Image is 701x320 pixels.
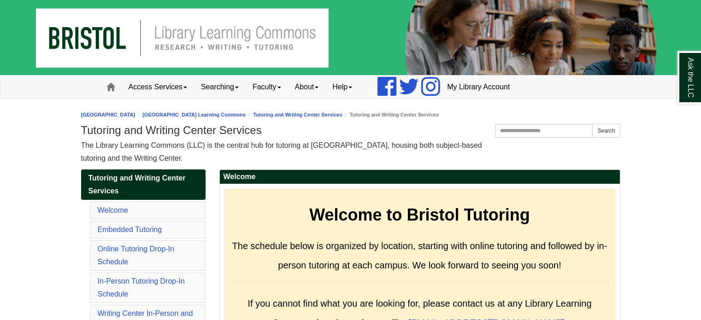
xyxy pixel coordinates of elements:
a: Welcome [98,206,128,214]
a: [GEOGRAPHIC_DATA] Learning Commons [142,112,246,117]
a: In-Person Tutoring Drop-In Schedule [98,277,185,298]
a: Access Services [122,76,194,99]
a: About [288,76,326,99]
span: Tutoring and Writing Center Services [88,174,186,195]
a: My Library Account [440,76,517,99]
a: [GEOGRAPHIC_DATA] [81,112,135,117]
h2: Welcome [220,170,620,184]
span: The schedule below is organized by location, starting with online tutoring and followed by in-per... [232,241,607,270]
strong: Welcome to Bristol Tutoring [309,205,530,224]
a: Searching [194,76,246,99]
h1: Tutoring and Writing Center Services [81,124,620,137]
a: Embedded Tutoring [98,226,162,233]
a: Faculty [246,76,288,99]
span: The Library Learning Commons (LLC) is the central hub for tutoring at [GEOGRAPHIC_DATA], housing ... [81,141,482,162]
a: Help [325,76,359,99]
button: Search [592,124,620,138]
nav: breadcrumb [81,111,620,119]
a: Tutoring and Writing Center Services [253,112,342,117]
li: Tutoring and Writing Center Services [342,111,439,119]
a: Online Tutoring Drop-In Schedule [98,245,174,266]
a: Tutoring and Writing Center Services [81,169,206,200]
